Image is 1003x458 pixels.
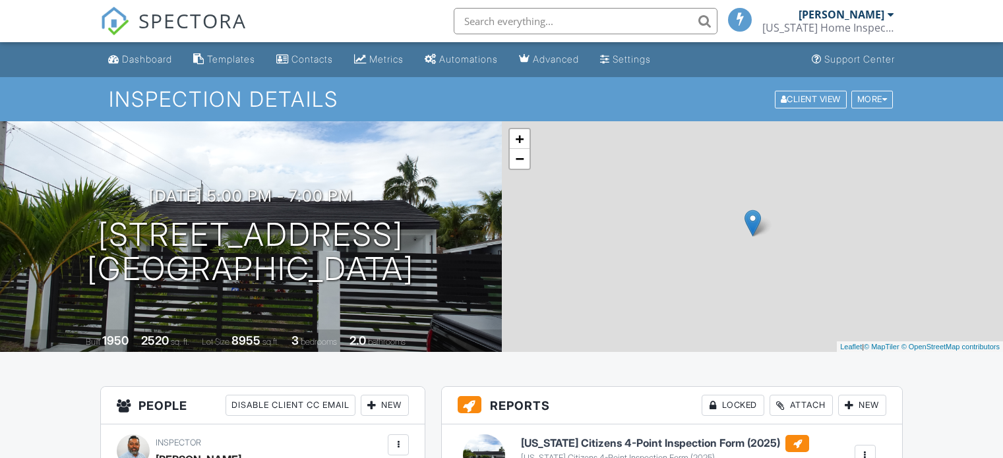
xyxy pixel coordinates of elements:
[837,341,1003,353] div: |
[419,47,503,72] a: Automations (Basic)
[87,217,414,287] h1: [STREET_ADDRESS] [GEOGRAPHIC_DATA]
[838,395,886,416] div: New
[864,343,899,351] a: © MapTiler
[775,90,847,108] div: Client View
[102,333,129,347] div: 1950
[171,337,189,347] span: sq. ft.
[101,387,425,424] h3: People
[595,47,656,72] a: Settings
[122,53,172,65] div: Dashboard
[109,88,894,111] h1: Inspection Details
[901,343,1000,351] a: © OpenStreetMap contributors
[510,129,530,149] a: Zoom in
[442,387,902,424] h3: Reports
[349,47,409,72] a: Metrics
[613,53,651,65] div: Settings
[510,149,530,169] a: Zoom out
[138,7,247,34] span: SPECTORA
[100,18,247,45] a: SPECTORA
[368,337,406,347] span: bathrooms
[361,395,409,416] div: New
[799,8,884,21] div: [PERSON_NAME]
[156,438,201,447] span: Inspector
[291,333,299,347] div: 3
[141,333,169,347] div: 2520
[533,53,579,65] div: Advanced
[226,395,355,416] div: Disable Client CC Email
[774,94,850,103] a: Client View
[231,333,260,347] div: 8955
[202,337,229,347] span: Lot Size
[762,21,894,34] div: Florida Home Inspections FM
[301,337,337,347] span: bedrooms
[824,53,895,65] div: Support Center
[103,47,177,72] a: Dashboard
[350,333,366,347] div: 2.0
[840,343,862,351] a: Leaflet
[770,395,833,416] div: Attach
[188,47,260,72] a: Templates
[521,435,809,452] h6: [US_STATE] Citizens 4-Point Inspection Form (2025)
[851,90,894,108] div: More
[149,187,353,205] h3: [DATE] 5:00 pm - 7:00 pm
[271,47,338,72] a: Contacts
[207,53,255,65] div: Templates
[100,7,129,36] img: The Best Home Inspection Software - Spectora
[454,8,717,34] input: Search everything...
[514,47,584,72] a: Advanced
[369,53,404,65] div: Metrics
[262,337,279,347] span: sq.ft.
[806,47,900,72] a: Support Center
[291,53,333,65] div: Contacts
[86,337,100,347] span: Built
[702,395,764,416] div: Locked
[439,53,498,65] div: Automations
